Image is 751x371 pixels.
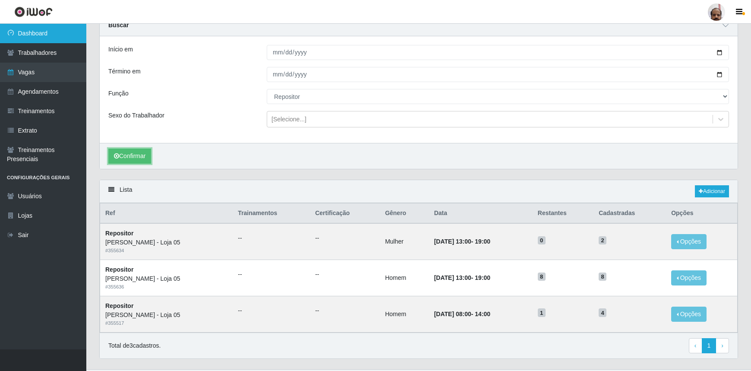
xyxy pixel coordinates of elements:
[721,342,723,349] span: ›
[380,203,429,224] th: Gênero
[475,274,490,281] time: 19:00
[434,274,490,281] strong: -
[105,320,227,327] div: # 355517
[599,236,606,245] span: 2
[533,203,593,224] th: Restantes
[100,180,738,203] div: Lista
[434,311,490,317] strong: -
[105,238,227,247] div: [PERSON_NAME] - Loja 05
[238,270,305,279] ul: --
[315,270,375,279] ul: --
[434,274,471,281] time: [DATE] 13:00
[599,308,606,317] span: 4
[105,230,133,237] strong: Repositor
[429,203,533,224] th: Data
[475,311,490,317] time: 14:00
[315,306,375,315] ul: --
[689,338,702,354] a: Previous
[267,45,729,60] input: 00/00/0000
[105,302,133,309] strong: Repositor
[695,185,729,197] a: Adicionar
[238,234,305,243] ul: --
[105,274,227,283] div: [PERSON_NAME] - Loja 05
[671,307,707,322] button: Opções
[694,342,697,349] span: ‹
[666,203,737,224] th: Opções
[702,338,716,354] a: 1
[108,149,151,164] button: Confirmar
[593,203,666,224] th: Cadastradas
[271,115,306,124] div: [Selecione...]
[108,89,129,98] label: Função
[105,311,227,320] div: [PERSON_NAME] - Loja 05
[475,238,490,245] time: 19:00
[380,296,429,332] td: Homem
[14,6,53,17] img: CoreUI Logo
[105,283,227,291] div: # 355636
[267,67,729,82] input: 00/00/0000
[380,223,429,260] td: Mulher
[538,273,546,281] span: 8
[233,203,310,224] th: Trainamentos
[599,273,606,281] span: 8
[689,338,729,354] nav: pagination
[100,203,233,224] th: Ref
[538,236,546,245] span: 0
[315,234,375,243] ul: --
[108,111,164,120] label: Sexo do Trabalhador
[108,341,161,350] p: Total de 3 cadastros.
[108,67,141,76] label: Término em
[538,308,546,317] span: 1
[716,338,729,354] a: Next
[434,238,471,245] time: [DATE] 13:00
[671,234,707,249] button: Opções
[105,247,227,254] div: # 355634
[108,45,133,54] label: Início em
[238,306,305,315] ul: --
[671,270,707,285] button: Opções
[105,266,133,273] strong: Repositor
[380,260,429,296] td: Homem
[310,203,380,224] th: Certificação
[434,238,490,245] strong: -
[434,311,471,317] time: [DATE] 08:00
[108,22,129,29] strong: Buscar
